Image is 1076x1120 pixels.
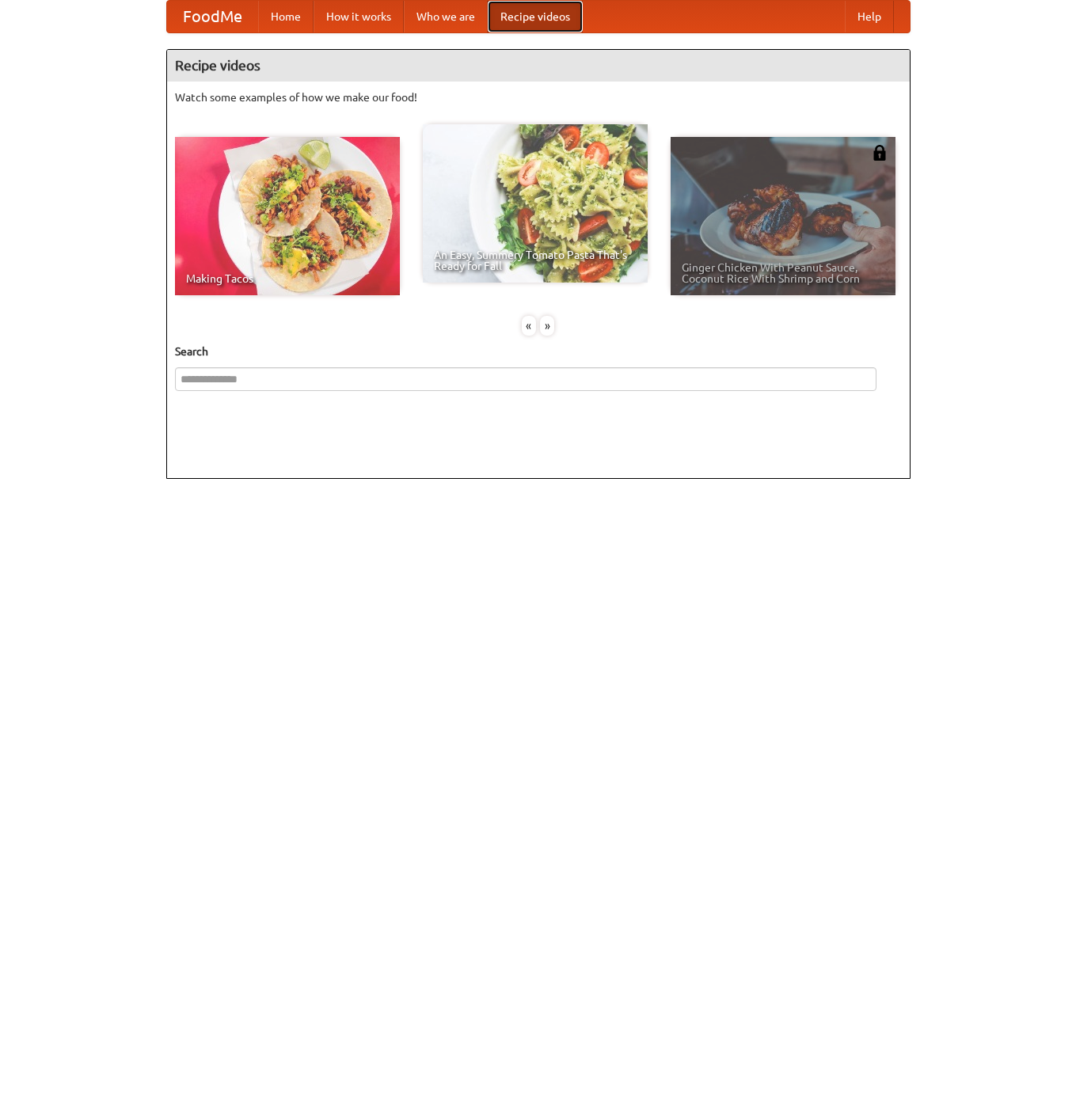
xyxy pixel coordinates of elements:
a: FoodMe [167,1,258,32]
img: 483408.png [872,145,888,161]
a: Home [258,1,314,32]
span: An Easy, Summery Tomato Pasta That's Ready for Fall [434,249,637,271]
a: An Easy, Summery Tomato Pasta That's Ready for Fall [423,124,648,283]
a: Help [845,1,894,32]
a: Recipe videos [488,1,583,32]
h4: Recipe videos [167,50,910,82]
span: Making Tacos [186,273,389,284]
a: Who we are [404,1,488,32]
a: Making Tacos [175,137,400,295]
h5: Search [175,344,902,359]
div: « [522,316,536,336]
p: Watch some examples of how we make our food! [175,89,902,105]
div: » [540,316,554,336]
a: How it works [314,1,404,32]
